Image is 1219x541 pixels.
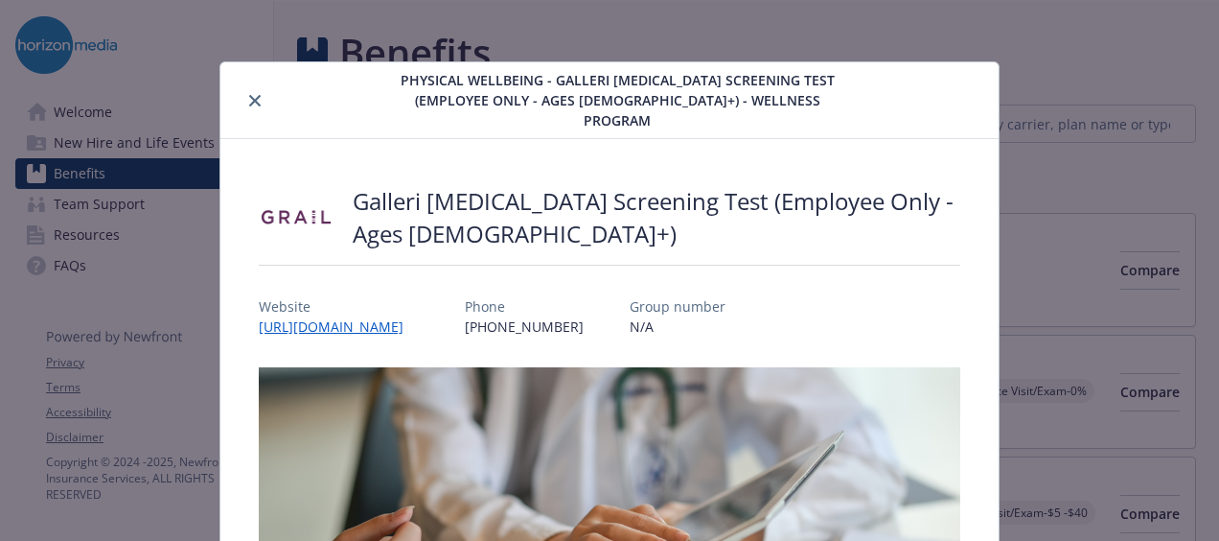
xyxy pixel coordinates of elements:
[243,89,266,112] button: close
[353,185,960,249] h2: Galleri [MEDICAL_DATA] Screening Test (Employee Only - Ages [DEMOGRAPHIC_DATA]+)
[465,317,584,337] p: [PHONE_NUMBER]
[259,189,333,247] img: Grail, LLC
[465,296,584,317] p: Phone
[388,70,846,130] span: Physical Wellbeing - Galleri [MEDICAL_DATA] Screening Test (Employee Only - Ages [DEMOGRAPHIC_DAT...
[259,296,419,317] p: Website
[259,318,419,336] a: [URL][DOMAIN_NAME]
[630,296,725,317] p: Group number
[630,317,725,337] p: N/A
